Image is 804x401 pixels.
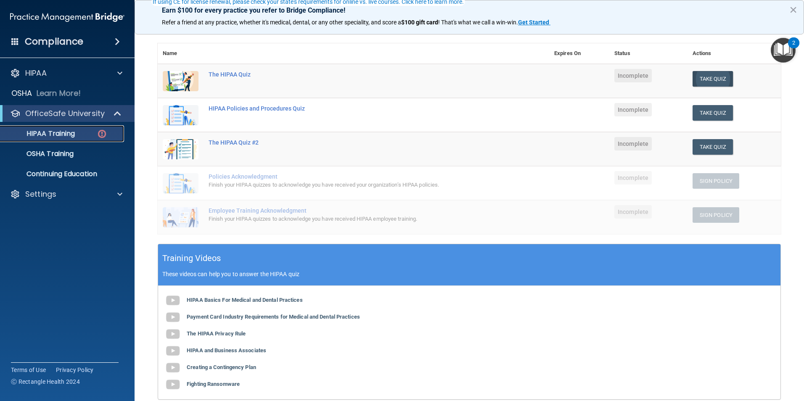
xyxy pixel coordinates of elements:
[187,330,246,337] b: The HIPAA Privacy Rule
[164,292,181,309] img: gray_youtube_icon.38fcd6cc.png
[10,108,122,119] a: OfficeSafe University
[5,129,75,138] p: HIPAA Training
[771,38,796,63] button: Open Resource Center, 2 new notifications
[25,189,56,199] p: Settings
[25,68,47,78] p: HIPAA
[209,173,507,180] div: Policies Acknowledgment
[164,376,181,393] img: gray_youtube_icon.38fcd6cc.png
[688,43,781,64] th: Actions
[187,364,256,370] b: Creating a Contingency Plan
[10,189,122,199] a: Settings
[25,108,105,119] p: OfficeSafe University
[187,314,360,320] b: Payment Card Industry Requirements for Medical and Dental Practices
[5,170,120,178] p: Continuing Education
[614,69,652,82] span: Incomplete
[693,207,739,223] button: Sign Policy
[614,205,652,219] span: Incomplete
[209,139,507,146] div: The HIPAA Quiz #2
[209,180,507,190] div: Finish your HIPAA quizzes to acknowledge you have received your organization’s HIPAA policies.
[792,43,795,54] div: 2
[209,71,507,78] div: The HIPAA Quiz
[401,19,438,26] strong: $100 gift card
[518,19,549,26] strong: Get Started
[56,366,94,374] a: Privacy Policy
[438,19,518,26] span: ! That's what we call a win-win.
[5,150,74,158] p: OSHA Training
[162,19,401,26] span: Refer a friend at any practice, whether it's medical, dental, or any other speciality, and score a
[162,251,221,266] h5: Training Videos
[609,43,688,64] th: Status
[187,347,266,354] b: HIPAA and Business Associates
[187,381,240,387] b: Fighting Ransomware
[693,105,733,121] button: Take Quiz
[37,88,81,98] p: Learn More!
[11,377,80,386] span: Ⓒ Rectangle Health 2024
[614,137,652,150] span: Incomplete
[693,139,733,155] button: Take Quiz
[693,71,733,87] button: Take Quiz
[789,3,797,16] button: Close
[164,326,181,343] img: gray_youtube_icon.38fcd6cc.png
[164,309,181,326] img: gray_youtube_icon.38fcd6cc.png
[209,105,507,112] div: HIPAA Policies and Procedures Quiz
[209,214,507,224] div: Finish your HIPAA quizzes to acknowledge you have received HIPAA employee training.
[614,171,652,185] span: Incomplete
[25,36,83,47] h4: Compliance
[693,173,739,189] button: Sign Policy
[10,9,124,26] img: PMB logo
[614,103,652,116] span: Incomplete
[97,129,107,139] img: danger-circle.6113f641.png
[164,343,181,359] img: gray_youtube_icon.38fcd6cc.png
[162,6,777,14] p: Earn $100 for every practice you refer to Bridge Compliance!
[10,68,122,78] a: HIPAA
[162,271,776,277] p: These videos can help you to answer the HIPAA quiz
[11,88,32,98] p: OSHA
[187,297,303,303] b: HIPAA Basics For Medical and Dental Practices
[158,43,204,64] th: Name
[209,207,507,214] div: Employee Training Acknowledgment
[11,366,46,374] a: Terms of Use
[518,19,550,26] a: Get Started
[164,359,181,376] img: gray_youtube_icon.38fcd6cc.png
[549,43,609,64] th: Expires On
